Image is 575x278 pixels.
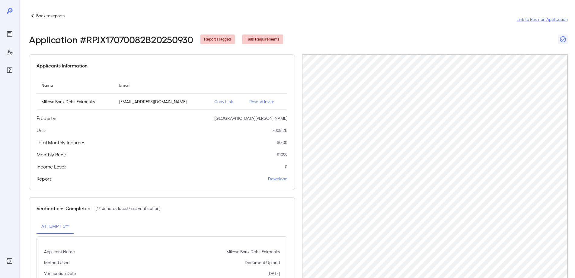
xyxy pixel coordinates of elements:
[37,175,53,182] h5: Report:
[37,151,66,158] h5: Monthly Rent:
[268,270,280,276] p: [DATE]
[44,260,69,266] p: Method Used
[5,256,14,266] div: Log Out
[200,37,235,42] span: Report Flagged
[37,163,66,170] h5: Income Level:
[37,62,88,69] h5: Applicants Information
[37,77,114,94] th: Name
[36,13,65,19] p: Back to reports
[214,115,287,121] p: [GEOGRAPHIC_DATA][PERSON_NAME]
[277,139,287,146] p: $ 0.00
[44,270,76,276] p: Verification Date
[95,205,161,211] p: (** denotes latest/last verification)
[272,127,287,133] p: 7008-2B
[37,127,46,134] h5: Unit:
[44,249,75,255] p: Applicant Name
[245,260,280,266] p: Document Upload
[5,65,14,75] div: FAQ
[37,205,91,212] h5: Verifications Completed
[226,249,280,255] p: Mikesa Bank Debit Fairbanks
[37,77,287,110] table: simple table
[268,176,287,182] a: Download
[277,152,287,158] p: $ 1099
[242,37,283,42] span: Fails Requirements
[119,99,205,105] p: [EMAIL_ADDRESS][DOMAIN_NAME]
[41,99,110,105] p: Mikesa Bank Debit Fairbanks
[516,16,568,22] a: Link to Resman Application
[37,139,84,146] h5: Total Monthly Income:
[214,99,240,105] p: Copy Link
[37,219,74,234] button: Attempt 1**
[37,115,56,122] h5: Property:
[5,47,14,57] div: Manage Users
[114,77,209,94] th: Email
[29,34,193,45] h2: Application # RPJX17070082B20250930
[249,99,283,105] p: Resend Invite
[285,164,287,170] p: 0
[5,29,14,39] div: Reports
[558,34,568,44] button: Close Report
